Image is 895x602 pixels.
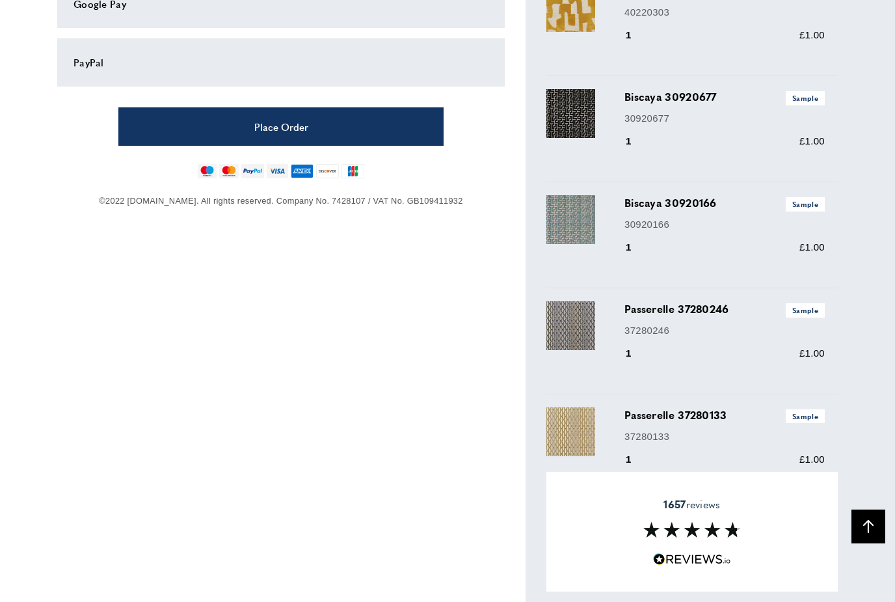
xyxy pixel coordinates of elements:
[624,429,825,445] p: 37280133
[643,522,741,538] img: Reviews section
[624,133,650,149] div: 1
[663,497,686,512] strong: 1657
[241,164,264,178] img: paypal
[624,195,825,211] h3: Biscaya 30920166
[653,553,731,566] img: Reviews.io 5 stars
[786,409,825,423] span: Sample
[546,195,595,244] img: Biscaya 30920166
[624,323,825,338] p: 37280246
[799,348,825,359] span: £1.00
[799,29,825,40] span: £1.00
[624,301,825,317] h3: Passerelle 37280246
[624,346,650,361] div: 1
[786,197,825,211] span: Sample
[316,164,339,178] img: discover
[786,91,825,105] span: Sample
[219,164,238,178] img: mastercard
[624,217,825,232] p: 30920166
[624,111,825,126] p: 30920677
[546,407,595,456] img: Passerelle 37280133
[786,303,825,317] span: Sample
[799,135,825,146] span: £1.00
[799,454,825,465] span: £1.00
[624,407,825,423] h3: Passerelle 37280133
[341,164,364,178] img: jcb
[663,498,720,511] span: reviews
[624,27,650,43] div: 1
[624,5,825,20] p: 40220303
[198,164,217,178] img: maestro
[267,164,288,178] img: visa
[73,55,488,70] div: PayPal
[624,239,650,255] div: 1
[118,107,444,146] button: Place Order
[624,89,825,105] h3: Biscaya 30920677
[291,164,314,178] img: american-express
[546,301,595,350] img: Passerelle 37280246
[624,452,650,467] div: 1
[99,196,462,206] span: ©2022 [DOMAIN_NAME]. All rights reserved. Company No. 7428107 / VAT No. GB109411932
[799,241,825,253] span: £1.00
[546,89,595,138] img: Biscaya 30920677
